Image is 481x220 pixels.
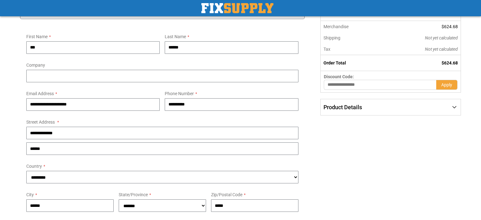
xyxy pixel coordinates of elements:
span: Not yet calculated [425,47,458,52]
th: Tax [320,43,383,55]
span: Discount Code: [324,74,354,79]
span: State/Province [119,192,148,197]
span: Company [26,63,45,68]
a: store logo [201,3,273,13]
span: City [26,192,34,197]
th: Merchandise [320,21,383,32]
span: Phone Number [165,91,194,96]
span: Shipping [323,35,340,40]
img: Fix Industrial Supply [201,3,273,13]
span: Product Details [323,104,362,110]
span: Street Address [26,120,55,125]
span: Country [26,164,42,169]
span: Email Address [26,91,54,96]
span: $624.68 [442,60,458,65]
strong: Order Total [323,60,346,65]
span: $624.68 [442,24,458,29]
span: Apply [441,82,452,87]
span: Not yet calculated [425,35,458,40]
span: First Name [26,34,48,39]
span: Zip/Postal Code [211,192,242,197]
button: Apply [436,80,458,90]
span: Last Name [165,34,186,39]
